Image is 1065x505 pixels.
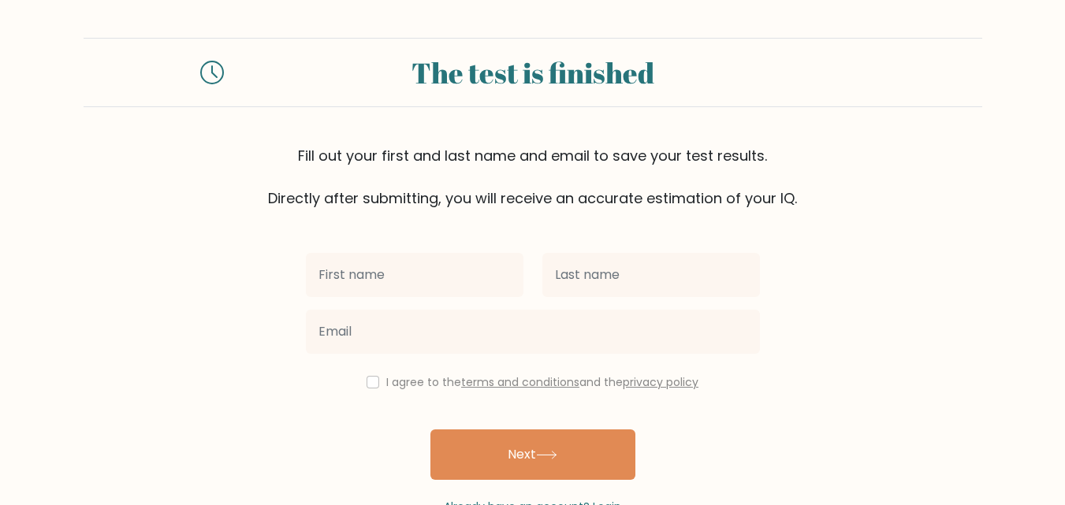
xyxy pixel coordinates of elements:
input: Last name [542,253,760,297]
input: First name [306,253,523,297]
div: The test is finished [243,51,823,94]
button: Next [430,429,635,480]
input: Email [306,310,760,354]
a: privacy policy [623,374,698,390]
label: I agree to the and the [386,374,698,390]
div: Fill out your first and last name and email to save your test results. Directly after submitting,... [84,145,982,209]
a: terms and conditions [461,374,579,390]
